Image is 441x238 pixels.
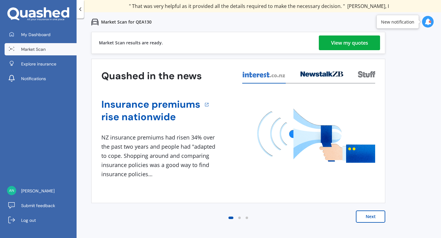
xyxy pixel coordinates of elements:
[356,210,385,223] button: Next
[21,61,56,67] span: Explore insurance
[101,19,152,25] p: Market Scan for QEA130
[319,35,380,50] a: View my quotes
[5,199,77,212] a: Submit feedback
[101,133,218,179] div: NZ insurance premiums had risen 34% over the past two years and people had "adapted to cope. Shop...
[101,111,200,123] a: rise nationwide
[5,28,77,41] a: My Dashboard
[7,186,16,195] img: 27c830b264a2ff96037d333f890fed8b
[5,214,77,226] a: Log out
[21,188,55,194] span: [PERSON_NAME]
[21,203,55,209] span: Submit feedback
[331,35,368,50] div: View my quotes
[91,18,99,26] img: car.f15378c7a67c060ca3f3.svg
[21,217,36,223] span: Log out
[5,185,77,197] a: [PERSON_NAME]
[21,76,46,82] span: Notifications
[381,19,414,25] div: New notification
[5,43,77,55] a: Market Scan
[5,58,77,70] a: Explore insurance
[21,46,46,52] span: Market Scan
[21,32,51,38] span: My Dashboard
[99,32,163,54] div: Market Scan results are ready.
[257,109,375,163] img: media image
[101,98,200,111] a: Insurance premiums
[101,70,202,82] h3: Quashed in the news
[5,73,77,85] a: Notifications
